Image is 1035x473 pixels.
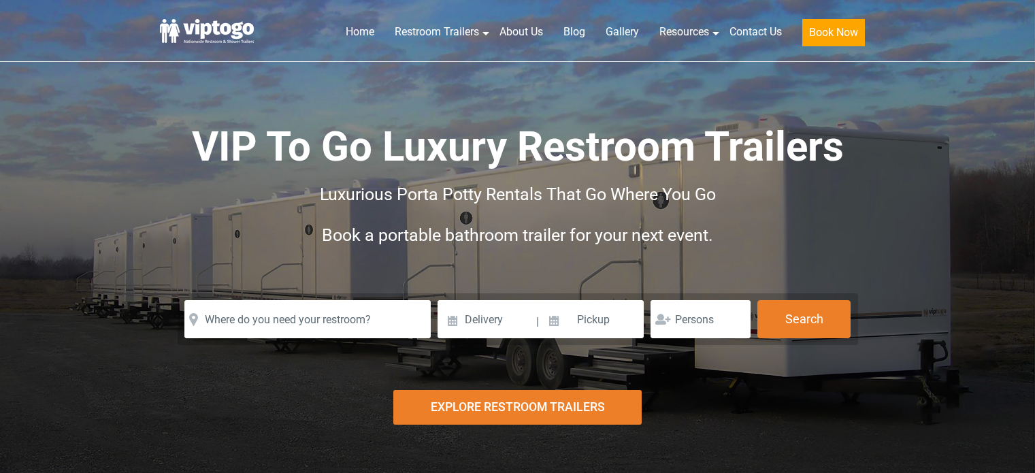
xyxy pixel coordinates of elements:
[489,17,553,47] a: About Us
[792,17,875,54] a: Book Now
[651,300,751,338] input: Persons
[192,123,844,171] span: VIP To Go Luxury Restroom Trailers
[719,17,792,47] a: Contact Us
[320,184,716,204] span: Luxurious Porta Potty Rentals That Go Where You Go
[335,17,384,47] a: Home
[649,17,719,47] a: Resources
[757,300,851,338] button: Search
[322,225,713,245] span: Book a portable bathroom trailer for your next event.
[553,17,595,47] a: Blog
[595,17,649,47] a: Gallery
[184,300,431,338] input: Where do you need your restroom?
[393,390,642,425] div: Explore Restroom Trailers
[541,300,644,338] input: Pickup
[536,300,539,344] span: |
[802,19,865,46] button: Book Now
[384,17,489,47] a: Restroom Trailers
[438,300,535,338] input: Delivery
